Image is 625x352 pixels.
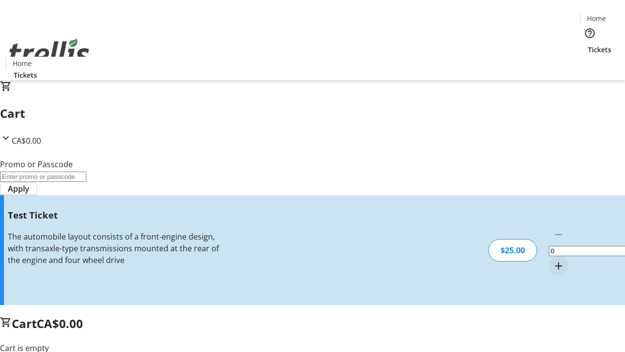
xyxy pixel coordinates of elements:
span: Tickets [14,70,37,80]
button: Cart [580,55,600,74]
span: CA$0.00 [12,135,41,146]
a: Tickets [6,70,45,80]
span: Home [587,13,606,23]
a: Tickets [580,44,619,55]
a: Home [581,13,612,23]
div: The automobile layout consists of a front-engine design, with transaxle-type transmissions mounte... [8,231,221,266]
span: CA$0.00 [37,315,83,331]
img: Orient E2E Organization jVxkaWNjuz's Logo [6,28,93,77]
h3: Test Ticket [8,208,221,222]
span: Apply [8,183,29,195]
button: Increment by one [549,256,568,276]
a: Home [6,58,38,68]
span: Home [13,58,32,68]
span: Tickets [588,44,611,55]
button: Help [580,23,600,43]
div: $25.00 [488,239,537,262]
